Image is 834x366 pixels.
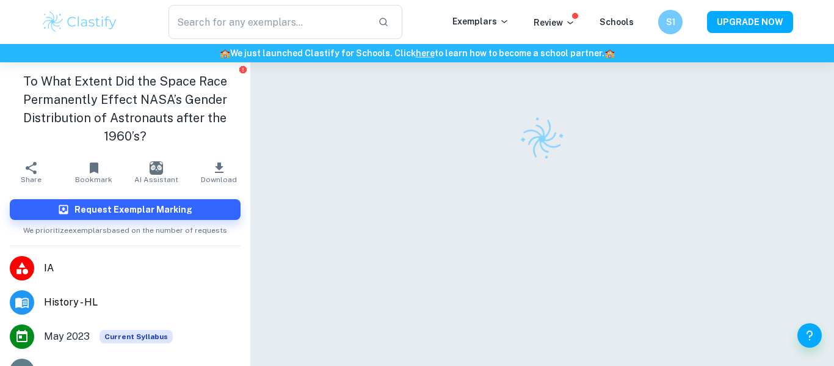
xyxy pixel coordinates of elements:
img: Clastify logo [512,109,571,168]
span: Download [201,175,237,184]
button: Report issue [239,65,248,74]
div: This exemplar is based on the current syllabus. Feel free to refer to it for inspiration/ideas wh... [100,330,173,343]
span: History - HL [44,295,241,310]
img: Clastify logo [41,10,118,34]
span: We prioritize exemplars based on the number of requests [23,220,227,236]
p: Exemplars [452,15,509,28]
span: May 2023 [44,329,90,344]
input: Search for any exemplars... [169,5,368,39]
button: UPGRADE NOW [707,11,793,33]
span: Current Syllabus [100,330,173,343]
button: AI Assistant [125,155,187,189]
span: Share [21,175,42,184]
button: Help and Feedback [797,323,822,348]
h1: To What Extent Did the Space Race Permanently Effect NASA’s Gender Distribution of Astronauts aft... [10,72,241,145]
span: IA [44,261,241,276]
span: AI Assistant [134,175,178,184]
span: 🏫 [220,48,230,58]
span: Bookmark [75,175,112,184]
button: S1 [658,10,683,34]
p: Review [534,16,575,29]
h6: We just launched Clastify for Schools. Click to learn how to become a school partner. [2,46,832,60]
a: here [416,48,435,58]
h6: S1 [664,15,678,29]
button: Request Exemplar Marking [10,199,241,220]
h6: Request Exemplar Marking [74,203,192,216]
img: AI Assistant [150,161,163,175]
a: Schools [600,17,634,27]
button: Download [187,155,250,189]
span: 🏫 [604,48,615,58]
button: Bookmark [62,155,125,189]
